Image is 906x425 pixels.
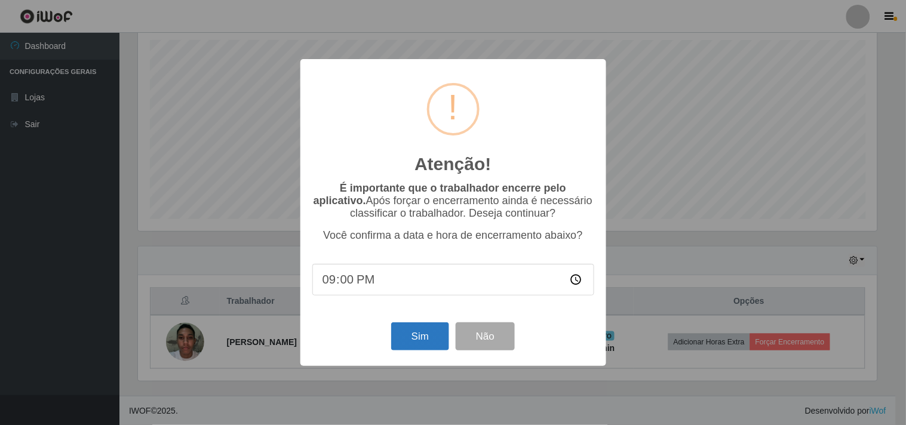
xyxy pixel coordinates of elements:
[391,322,449,350] button: Sim
[312,182,594,220] p: Após forçar o encerramento ainda é necessário classificar o trabalhador. Deseja continuar?
[414,153,491,175] h2: Atenção!
[456,322,515,350] button: Não
[314,182,566,207] b: É importante que o trabalhador encerre pelo aplicativo.
[312,229,594,242] p: Você confirma a data e hora de encerramento abaixo?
